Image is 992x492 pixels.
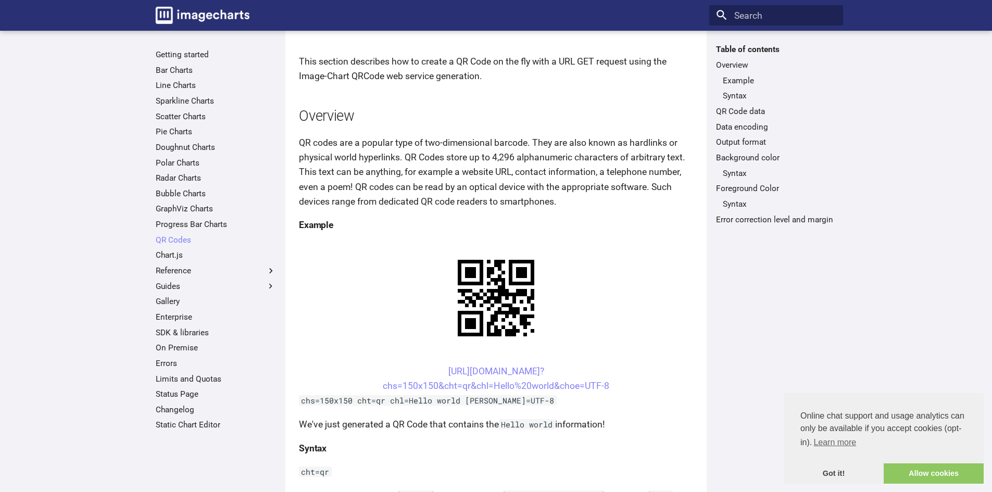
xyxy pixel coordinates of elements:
[156,7,249,24] img: logo
[716,215,836,225] a: Error correction level and margin
[716,60,836,70] a: Overview
[716,122,836,132] a: Data encoding
[156,374,276,384] a: Limits and Quotas
[709,5,843,26] input: Search
[299,218,693,232] h4: Example
[156,358,276,369] a: Errors
[800,410,967,450] span: Online chat support and usage analytics can only be available if you accept cookies (opt-in).
[716,183,836,194] a: Foreground Color
[156,405,276,415] a: Changelog
[156,142,276,153] a: Doughnut Charts
[499,419,555,430] code: Hello world
[299,106,693,127] h2: Overview
[156,389,276,399] a: Status Page
[299,395,557,406] code: chs=150x150 cht=qr chl=Hello world [PERSON_NAME]=UTF-8
[156,235,276,245] a: QR Codes
[383,366,609,391] a: [URL][DOMAIN_NAME]?chs=150x150&cht=qr&chl=Hello%20world&choe=UTF-8
[156,281,276,292] label: Guides
[156,188,276,199] a: Bubble Charts
[716,137,836,147] a: Output format
[156,80,276,91] a: Line Charts
[716,106,836,117] a: QR Code data
[156,173,276,183] a: Radar Charts
[723,168,836,179] a: Syntax
[156,127,276,137] a: Pie Charts
[156,65,276,75] a: Bar Charts
[299,466,332,477] code: cht=qr
[716,153,836,163] a: Background color
[709,44,843,55] label: Table of contents
[812,435,858,450] a: learn more about cookies
[156,420,276,430] a: Static Chart Editor
[156,296,276,307] a: Gallery
[299,441,693,456] h4: Syntax
[784,463,884,484] a: dismiss cookie message
[716,75,836,102] nav: Overview
[716,168,836,179] nav: Background color
[299,54,693,83] p: This section describes how to create a QR Code on the fly with a URL GET request using the Image-...
[784,393,984,484] div: cookieconsent
[156,312,276,322] a: Enterprise
[723,199,836,209] a: Syntax
[723,75,836,86] a: Example
[716,199,836,209] nav: Foreground Color
[156,327,276,338] a: SDK & libraries
[156,343,276,353] a: On Premise
[299,135,693,209] p: QR codes are a popular type of two-dimensional barcode. They are also known as hardlinks or physi...
[299,417,693,432] p: We've just generated a QR Code that contains the information!
[440,242,552,355] img: chart
[156,49,276,60] a: Getting started
[156,266,276,276] label: Reference
[723,91,836,101] a: Syntax
[156,96,276,106] a: Sparkline Charts
[709,44,843,224] nav: Table of contents
[156,219,276,230] a: Progress Bar Charts
[156,158,276,168] a: Polar Charts
[156,204,276,214] a: GraphViz Charts
[156,250,276,260] a: Chart.js
[884,463,984,484] a: allow cookies
[151,2,254,28] a: Image-Charts documentation
[156,111,276,122] a: Scatter Charts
